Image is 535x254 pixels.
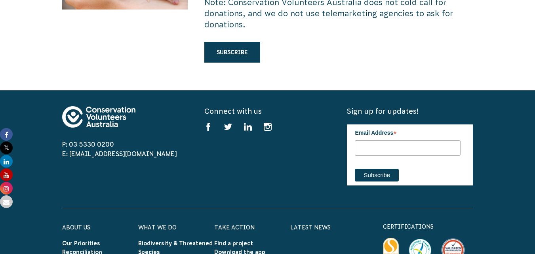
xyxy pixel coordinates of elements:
[204,42,260,63] a: Subscribe
[355,169,399,181] input: Subscribe
[62,141,114,148] a: P: 03 5330 0200
[290,224,331,231] a: Latest News
[62,150,177,157] a: E: [EMAIL_ADDRESS][DOMAIN_NAME]
[214,224,255,231] a: Take Action
[62,240,100,246] a: Our Priorities
[138,224,177,231] a: What We Do
[383,222,473,231] p: certifications
[355,124,461,139] label: Email Address
[204,106,330,116] h5: Connect with us
[62,106,135,128] img: logo-footer.svg
[214,240,253,246] a: Find a project
[347,106,473,116] h5: Sign up for updates!
[62,224,90,231] a: About Us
